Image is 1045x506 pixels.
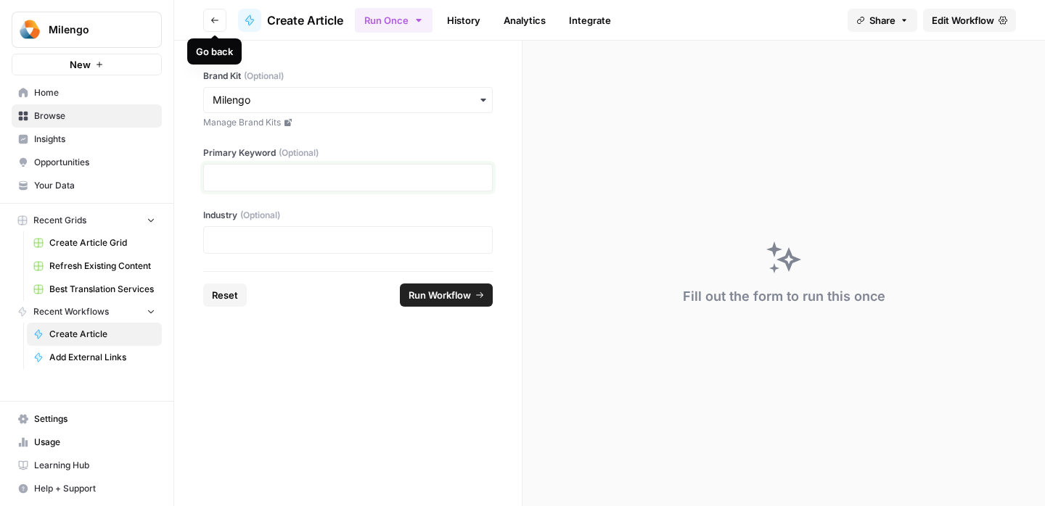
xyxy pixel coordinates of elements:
a: Create Article [27,323,162,346]
input: Milengo [213,93,483,107]
span: Settings [34,412,155,426]
span: (Optional) [244,70,284,83]
button: Reset [203,283,247,307]
a: Create Article [238,9,343,32]
a: Home [12,81,162,104]
a: Manage Brand Kits [203,116,493,129]
a: Add External Links [27,346,162,369]
a: Create Article Grid [27,231,162,254]
span: Browse [34,109,155,123]
span: Run Workflow [409,288,471,302]
span: Create Article [49,328,155,341]
a: Refresh Existing Content [27,254,162,278]
span: Learning Hub [34,459,155,472]
span: Edit Workflow [932,13,994,28]
a: Analytics [495,9,554,32]
span: (Optional) [240,209,280,222]
span: Recent Grids [33,214,86,227]
a: Edit Workflow [923,9,1016,32]
a: Insights [12,128,162,151]
label: Industry [203,209,493,222]
span: Milengo [49,22,136,37]
span: Refresh Existing Content [49,260,155,273]
span: Usage [34,436,155,449]
a: Best Translation Services [27,278,162,301]
a: Browse [12,104,162,128]
span: Share [869,13,896,28]
button: Recent Workflows [12,301,162,323]
a: Your Data [12,174,162,197]
button: Recent Grids [12,210,162,231]
span: Add External Links [49,351,155,364]
span: Create Article Grid [49,236,155,249]
a: Integrate [560,9,620,32]
span: Opportunities [34,156,155,169]
span: Help + Support [34,482,155,495]
label: Brand Kit [203,70,493,83]
span: Best Translation Services [49,283,155,296]
span: Your Data [34,179,155,192]
button: Share [848,9,917,32]
a: Opportunities [12,151,162,174]
span: Reset [212,288,238,302]
img: Milengo Logo [17,17,43,43]
span: Insights [34,133,155,146]
span: Home [34,86,155,99]
button: Help + Support [12,477,162,500]
button: Workspace: Milengo [12,12,162,48]
button: New [12,54,162,75]
span: (Optional) [279,146,319,159]
div: Go back [196,44,233,59]
a: History [438,9,489,32]
a: Usage [12,431,162,454]
span: Recent Workflows [33,305,109,318]
a: Settings [12,407,162,431]
span: New [70,57,91,72]
span: Create Article [267,12,343,29]
div: Fill out the form to run this once [683,286,885,307]
label: Primary Keyword [203,146,493,159]
button: Run Once [355,8,433,33]
a: Learning Hub [12,454,162,477]
button: Run Workflow [400,283,493,307]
